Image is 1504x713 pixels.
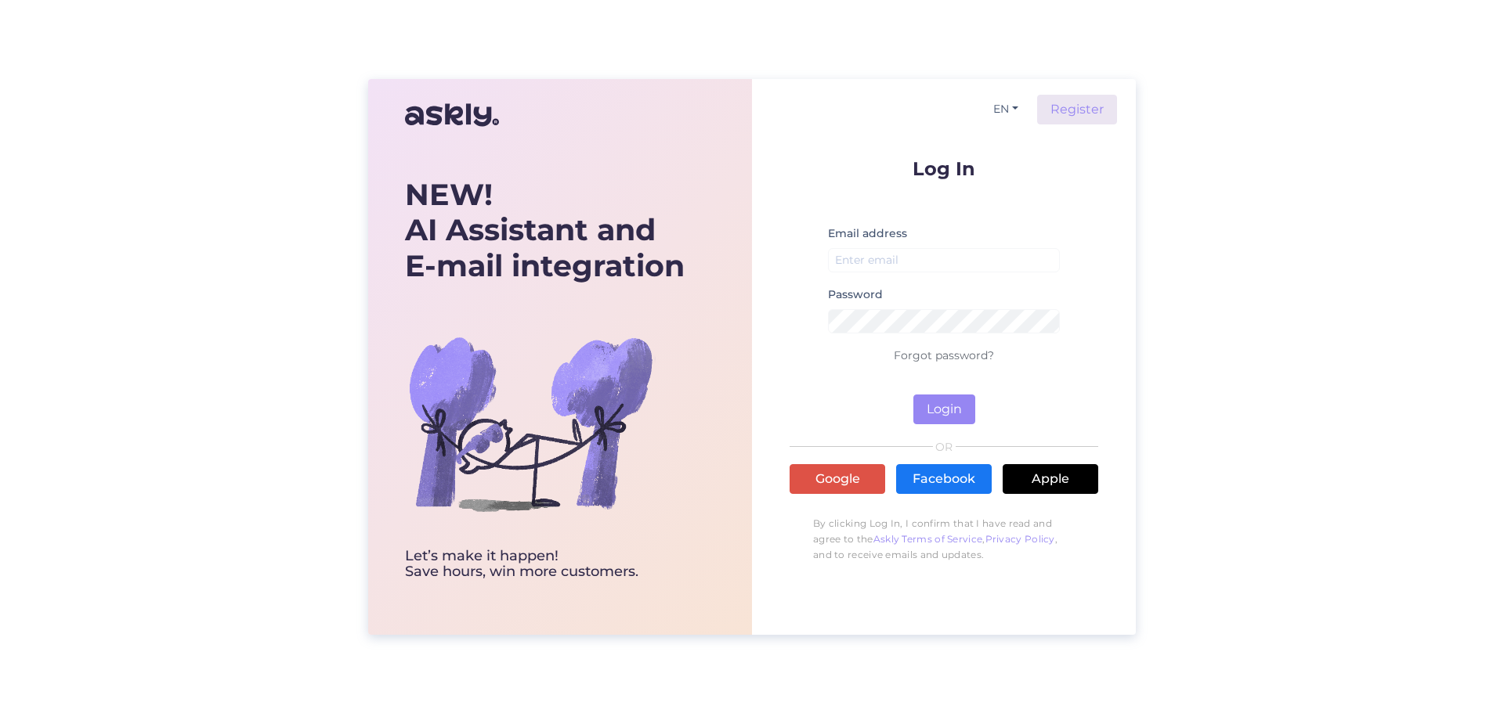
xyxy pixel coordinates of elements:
p: By clicking Log In, I confirm that I have read and agree to the , , and to receive emails and upd... [790,508,1098,571]
a: Facebook [896,464,992,494]
div: Let’s make it happen! Save hours, win more customers. [405,549,685,580]
div: AI Assistant and E-mail integration [405,177,685,284]
a: Google [790,464,885,494]
img: bg-askly [405,298,656,549]
span: OR [933,441,956,452]
button: EN [987,98,1025,121]
a: Register [1037,95,1117,124]
input: Enter email [828,248,1060,272]
b: NEW! [405,176,493,213]
img: Askly [405,96,499,134]
a: Forgot password? [894,348,994,362]
p: Log In [790,159,1098,178]
a: Askly Terms of Service [873,533,983,545]
button: Login [913,394,975,424]
label: Password [828,286,883,303]
a: Privacy Policy [985,533,1055,545]
label: Email address [828,225,907,242]
a: Apple [1003,464,1098,494]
